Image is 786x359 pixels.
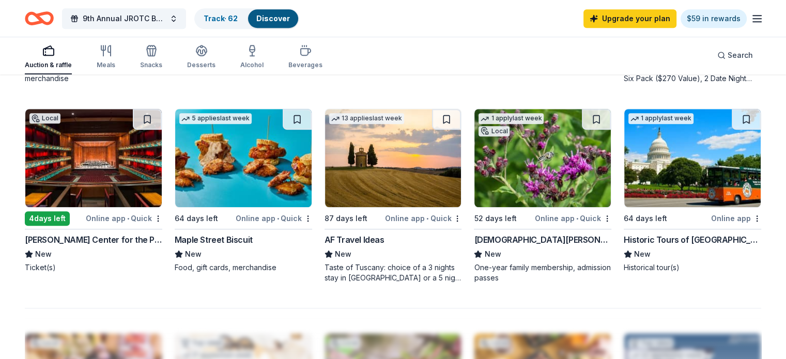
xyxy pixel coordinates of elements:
[288,40,322,74] button: Beverages
[25,40,72,74] button: Auction & raffle
[25,262,162,273] div: Ticket(s)
[426,214,428,223] span: •
[62,8,186,29] button: 9th Annual JROTC Booster Club Holiday Bazaar
[25,211,70,226] div: 4 days left
[474,109,611,207] img: Image for Lady Bird Johnson Wildflower Center
[484,248,501,260] span: New
[175,233,253,246] div: Maple Street Biscuit
[624,233,761,246] div: Historic Tours of [GEOGRAPHIC_DATA]
[711,212,761,225] div: Online app
[325,212,367,225] div: 87 days left
[385,212,461,225] div: Online app Quick
[35,248,52,260] span: New
[187,61,215,69] div: Desserts
[25,61,72,69] div: Auction & raffle
[86,212,162,225] div: Online app Quick
[175,262,312,273] div: Food, gift cards, merchandise
[681,9,747,28] a: $59 in rewards
[179,113,252,124] div: 5 applies last week
[576,214,578,223] span: •
[479,126,510,136] div: Local
[335,248,351,260] span: New
[25,233,162,246] div: [PERSON_NAME] Center for the Performing Arts
[474,108,611,283] a: Image for Lady Bird Johnson Wildflower Center1 applylast weekLocal52 days leftOnline app•Quick[DE...
[474,233,611,246] div: [DEMOGRAPHIC_DATA][PERSON_NAME] Wildflower Center
[583,9,676,28] a: Upgrade your plan
[474,212,516,225] div: 52 days left
[624,212,667,225] div: 64 days left
[288,61,322,69] div: Beverages
[479,113,544,124] div: 1 apply last week
[187,40,215,74] button: Desserts
[236,212,312,225] div: Online app Quick
[97,61,115,69] div: Meals
[175,108,312,273] a: Image for Maple Street Biscuit5 applieslast week64 days leftOnline app•QuickMaple Street BiscuitN...
[25,109,162,207] img: Image for Tobin Center for the Performing Arts
[127,214,129,223] span: •
[83,12,165,25] span: 9th Annual JROTC Booster Club Holiday Bazaar
[325,109,461,207] img: Image for AF Travel Ideas
[329,113,404,124] div: 13 applies last week
[325,108,462,283] a: Image for AF Travel Ideas13 applieslast week87 days leftOnline app•QuickAF Travel IdeasNewTaste o...
[256,14,290,23] a: Discover
[325,262,462,283] div: Taste of Tuscany: choice of a 3 nights stay in [GEOGRAPHIC_DATA] or a 5 night stay in [GEOGRAPHIC...
[240,61,264,69] div: Alcohol
[628,113,693,124] div: 1 apply last week
[29,113,60,123] div: Local
[325,233,384,246] div: AF Travel Ideas
[97,40,115,74] button: Meals
[709,45,761,66] button: Search
[25,108,162,273] a: Image for Tobin Center for the Performing ArtsLocal4days leftOnline app•Quick[PERSON_NAME] Center...
[175,212,218,225] div: 64 days left
[535,212,611,225] div: Online app Quick
[204,14,238,23] a: Track· 62
[624,108,761,273] a: Image for Historic Tours of America1 applylast week64 days leftOnline appHistoric Tours of [GEOGR...
[175,109,312,207] img: Image for Maple Street Biscuit
[624,109,761,207] img: Image for Historic Tours of America
[185,248,202,260] span: New
[728,49,753,61] span: Search
[240,40,264,74] button: Alcohol
[634,248,651,260] span: New
[140,61,162,69] div: Snacks
[277,214,279,223] span: •
[624,262,761,273] div: Historical tour(s)
[194,8,299,29] button: Track· 62Discover
[140,40,162,74] button: Snacks
[474,262,611,283] div: One-year family membership, admission passes
[25,6,54,30] a: Home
